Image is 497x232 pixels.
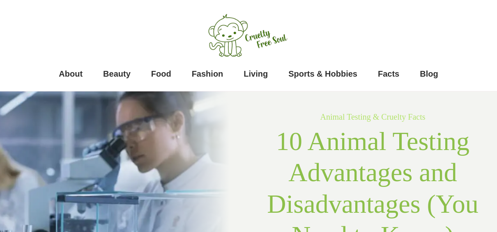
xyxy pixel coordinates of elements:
a: Living [244,66,268,82]
a: Food [151,66,171,82]
a: Beauty [103,66,131,82]
a: About [59,66,83,82]
a: Fashion [192,66,223,82]
a: Sports & Hobbies [288,66,357,82]
a: Facts [378,66,399,82]
a: Animal Testing & Cruelty Facts [320,112,426,121]
a: Blog [420,66,438,82]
